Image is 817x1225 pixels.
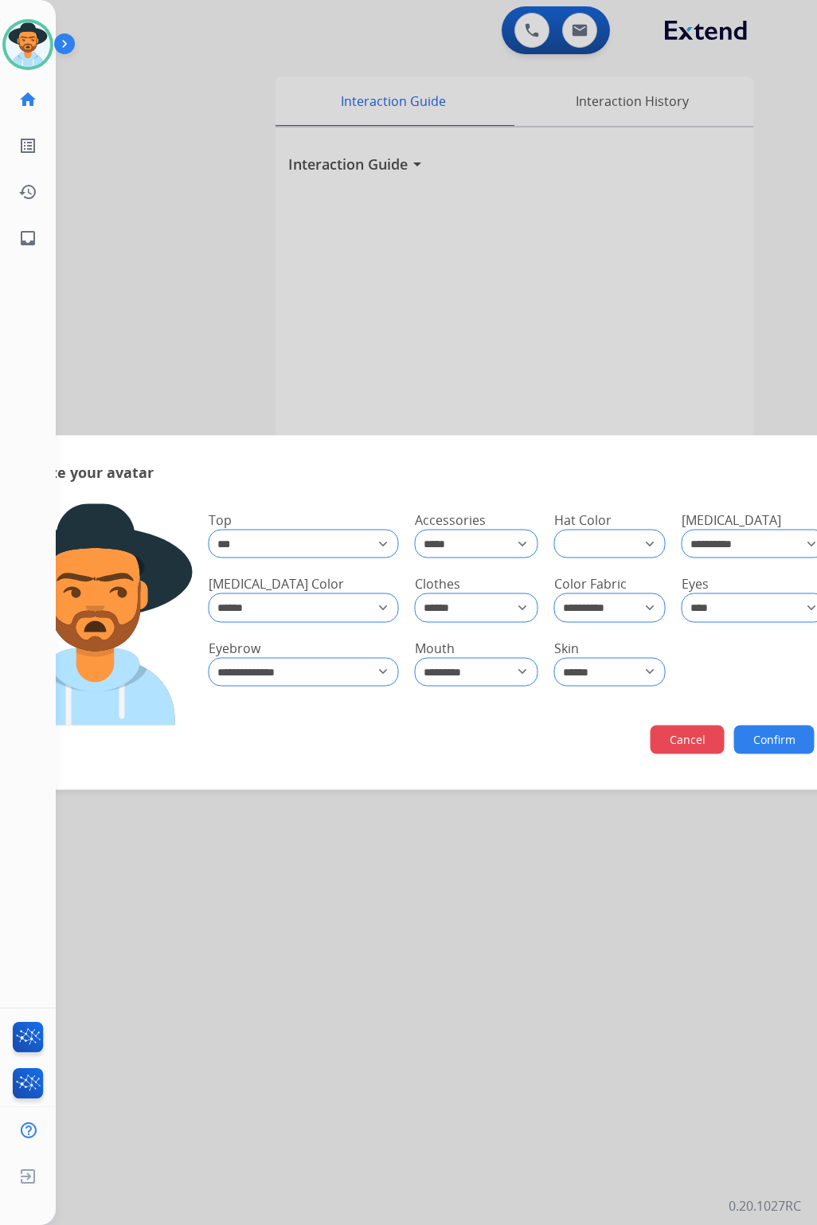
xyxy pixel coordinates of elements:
[729,1196,801,1215] p: 0.20.1027RC
[18,136,37,155] mat-icon: list_alt
[651,726,725,754] button: Cancel
[554,511,612,529] span: Hat Color
[18,182,37,202] mat-icon: history
[18,90,37,109] mat-icon: home
[682,575,709,593] span: Eyes
[6,22,50,67] img: avatar
[554,639,579,656] span: Skin
[734,726,815,754] button: Confirm
[18,229,37,248] mat-icon: inbox
[415,575,460,593] span: Clothes
[554,575,627,593] span: Color Fabric
[415,511,486,529] span: Accessories
[209,639,260,656] span: Eyebrow
[209,511,232,529] span: Top
[682,511,781,529] span: [MEDICAL_DATA]
[415,639,455,656] span: Mouth
[209,575,344,593] span: [MEDICAL_DATA] Color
